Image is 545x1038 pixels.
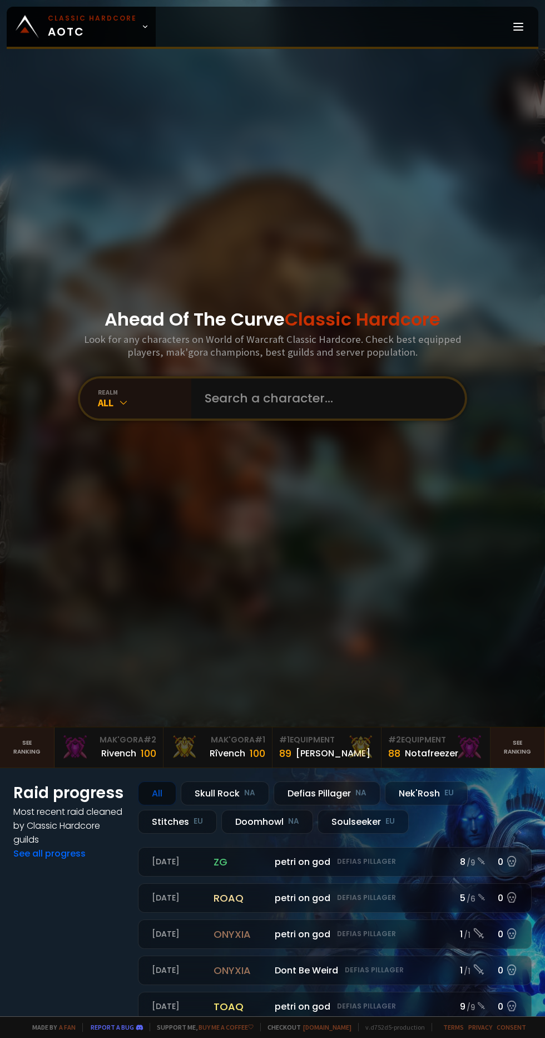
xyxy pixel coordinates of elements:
[141,746,156,761] div: 100
[497,1023,526,1031] a: Consent
[101,746,136,760] div: Rivench
[138,956,532,985] a: [DATE]onyxiaDont Be WeirdDefias Pillager1 /10
[444,788,454,799] small: EU
[385,816,395,827] small: EU
[272,727,381,768] a: #1Equipment89[PERSON_NAME]
[355,788,366,799] small: NA
[388,734,401,745] span: # 2
[279,734,290,745] span: # 1
[98,388,191,396] div: realm
[194,816,203,827] small: EU
[143,734,156,745] span: # 2
[138,992,532,1021] a: [DATE]toaqpetri on godDefias Pillager9 /90
[221,810,313,834] div: Doomhowl
[198,378,452,419] input: Search a character...
[138,810,217,834] div: Stitches
[405,746,458,760] div: Notafreezer
[385,781,468,805] div: Nek'Rosh
[7,7,156,47] a: Classic HardcoreAOTC
[105,306,440,333] h1: Ahead Of The Curve
[388,734,483,746] div: Equipment
[468,1023,492,1031] a: Privacy
[138,847,532,877] a: [DATE]zgpetri on godDefias Pillager8 /90
[303,1023,351,1031] a: [DOMAIN_NAME]
[279,746,291,761] div: 89
[490,727,545,768] a: Seeranking
[48,13,137,40] span: AOTC
[98,396,191,409] div: All
[250,746,265,761] div: 100
[288,816,299,827] small: NA
[82,333,463,358] h3: Look for any characters on World of Warcraft Classic Hardcore. Check best equipped players, mak'g...
[285,307,440,332] span: Classic Hardcore
[381,727,490,768] a: #2Equipment88Notafreezer
[210,746,245,760] div: Rîvench
[296,746,370,760] div: [PERSON_NAME]
[170,734,265,746] div: Mak'Gora
[138,781,176,805] div: All
[318,810,409,834] div: Soulseeker
[54,727,163,768] a: Mak'Gora#2Rivench100
[279,734,374,746] div: Equipment
[91,1023,134,1031] a: Report a bug
[163,727,272,768] a: Mak'Gora#1Rîvench100
[13,805,125,847] h4: Most recent raid cleaned by Classic Hardcore guilds
[138,919,532,949] a: [DATE]onyxiapetri on godDefias Pillager1 /10
[150,1023,254,1031] span: Support me,
[48,13,137,23] small: Classic Hardcore
[244,788,255,799] small: NA
[61,734,156,746] div: Mak'Gora
[255,734,265,745] span: # 1
[26,1023,76,1031] span: Made by
[13,847,86,860] a: See all progress
[59,1023,76,1031] a: a fan
[388,746,400,761] div: 88
[13,781,125,805] h1: Raid progress
[181,781,269,805] div: Skull Rock
[358,1023,425,1031] span: v. d752d5 - production
[138,883,532,913] a: [DATE]roaqpetri on godDefias Pillager5 /60
[274,781,380,805] div: Defias Pillager
[199,1023,254,1031] a: Buy me a coffee
[443,1023,464,1031] a: Terms
[260,1023,351,1031] span: Checkout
